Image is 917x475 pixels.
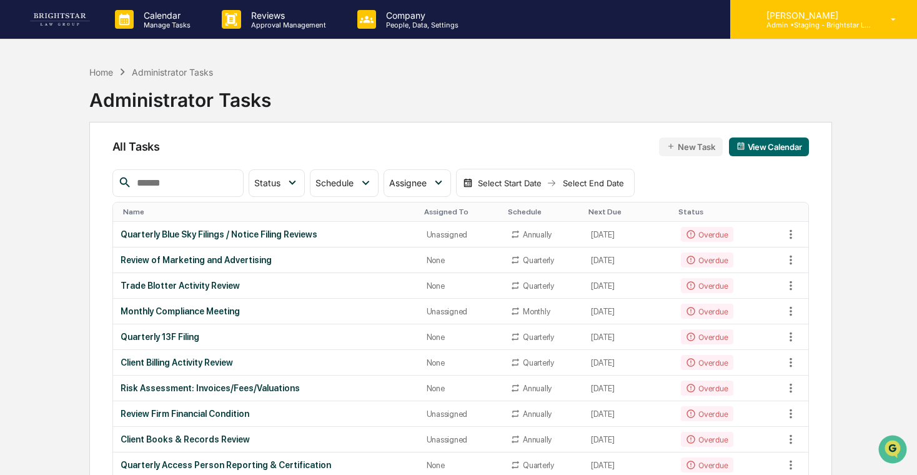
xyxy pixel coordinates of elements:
div: Administrator Tasks [132,67,213,77]
div: Overdue [681,278,733,293]
a: Powered byPylon [88,309,151,319]
img: Cece Ferraez [12,192,32,212]
div: Overdue [681,329,733,344]
div: Quarterly [523,256,554,265]
div: Monthly [523,307,550,316]
div: None [427,281,495,291]
div: Select End Date [559,178,628,188]
div: Overdue [681,381,733,396]
div: Client Books & Records Review [121,434,412,444]
span: [DATE] [111,204,136,214]
img: logo [30,13,90,26]
a: 🖐️Preclearance [7,251,86,273]
div: Quarterly [523,332,554,342]
div: Annually [523,409,552,419]
span: Assignee [389,177,427,188]
img: calendar [736,142,745,151]
div: Toggle SortBy [678,207,778,216]
img: 4531339965365_218c74b014194aa58b9b_72.jpg [26,96,49,118]
p: Calendar [134,10,197,21]
div: Toggle SortBy [424,207,498,216]
div: Unassigned [427,307,495,316]
div: None [427,256,495,265]
div: Toggle SortBy [123,207,414,216]
p: Approval Management [241,21,332,29]
td: [DATE] [583,299,673,324]
div: Quarterly Access Person Reporting & Certification [121,460,412,470]
td: [DATE] [583,350,673,376]
div: Home [89,67,113,77]
p: Company [376,10,465,21]
div: Overdue [681,252,733,267]
div: Client Billing Activity Review [121,357,412,367]
div: Review Firm Financial Condition [121,409,412,419]
span: • [104,204,108,214]
td: [DATE] [583,247,673,273]
p: [PERSON_NAME] [756,10,873,21]
div: None [427,332,495,342]
div: Review of Marketing and Advertising [121,255,412,265]
button: Start new chat [212,99,227,114]
span: Pylon [124,310,151,319]
div: Start new chat [56,96,205,108]
div: Unassigned [427,409,495,419]
span: • [104,170,108,180]
p: People, Data, Settings [376,21,465,29]
div: Overdue [681,432,733,447]
div: Overdue [681,406,733,421]
span: Preclearance [25,256,81,268]
div: Quarterly 13F Filing [121,332,412,342]
div: Administrator Tasks [89,79,271,111]
div: Quarterly Blue Sky Filings / Notice Filing Reviews [121,229,412,239]
div: Toggle SortBy [508,207,578,216]
div: None [427,461,495,470]
div: Annually [523,230,552,239]
td: [DATE] [583,427,673,452]
a: 🗄️Attestations [86,251,160,273]
div: Past conversations [12,139,84,149]
div: We're available if you need us! [56,108,172,118]
div: 🔎 [12,281,22,291]
span: Schedule [315,177,354,188]
img: calendar [463,178,473,188]
img: Cece Ferraez [12,158,32,178]
div: Quarterly [523,358,554,367]
button: View Calendar [729,137,810,156]
p: Reviews [241,10,332,21]
div: Overdue [681,227,733,242]
button: New Task [659,137,722,156]
iframe: Open customer support [877,434,911,467]
button: See all [194,136,227,151]
div: Toggle SortBy [588,207,668,216]
td: [DATE] [583,376,673,401]
div: Annually [523,384,552,393]
span: Status [254,177,280,188]
p: Admin • Staging - Brightstar Law Group [756,21,873,29]
div: None [427,358,495,367]
td: [DATE] [583,222,673,247]
img: 1746055101610-c473b297-6a78-478c-a979-82029cc54cd1 [12,96,35,118]
p: How can we help? [12,26,227,46]
div: Select Start Date [475,178,544,188]
div: 🖐️ [12,257,22,267]
div: 🗄️ [91,257,101,267]
div: Quarterly [523,281,554,291]
div: Unassigned [427,435,495,444]
div: Overdue [681,355,733,370]
div: None [427,384,495,393]
span: All Tasks [112,140,160,153]
span: Data Lookup [25,279,79,292]
div: Annually [523,435,552,444]
a: 🔎Data Lookup [7,274,84,297]
div: Unassigned [427,230,495,239]
td: [DATE] [583,273,673,299]
div: Quarterly [523,461,554,470]
div: Toggle SortBy [783,207,808,216]
span: 14 minutes ago [111,170,169,180]
p: Manage Tasks [134,21,197,29]
div: Overdue [681,457,733,472]
td: [DATE] [583,401,673,427]
div: Trade Blotter Activity Review [121,281,412,291]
